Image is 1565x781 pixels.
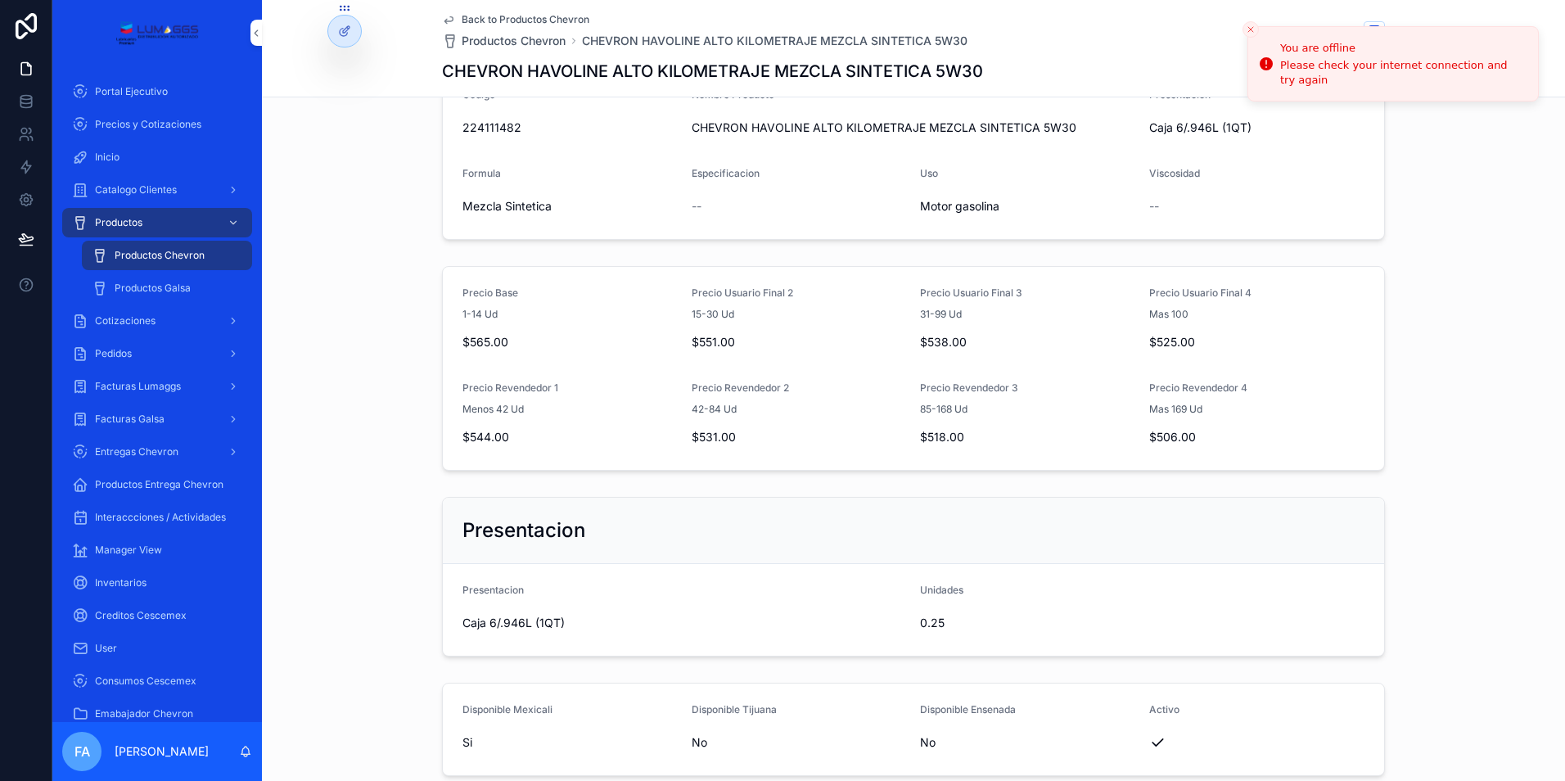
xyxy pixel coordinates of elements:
[95,85,168,98] span: Portal Ejecutivo
[1149,429,1365,445] span: $506.00
[442,33,566,49] a: Productos Chevron
[95,314,156,327] span: Cotizaciones
[95,675,196,688] span: Consumos Cescemex
[920,615,1136,631] span: 0.25
[462,334,679,350] span: $565.00
[462,734,679,751] span: Si
[62,470,252,499] a: Productos Entrega Chevron
[1280,40,1525,56] div: You are offline
[462,120,679,136] span: 224111482
[692,403,737,416] span: 42-84 Ud
[115,743,209,760] p: [PERSON_NAME]
[462,198,679,214] span: Mezcla Sintetica
[920,287,1022,299] span: Precio Usuario Final 3
[62,601,252,630] a: Creditos Cescemex
[462,167,501,179] span: Formula
[62,142,252,172] a: Inicio
[95,216,142,229] span: Productos
[62,568,252,598] a: Inventarios
[52,65,262,722] div: scrollable content
[920,584,963,596] span: Unidades
[95,609,187,622] span: Creditos Cescemex
[462,13,589,26] span: Back to Productos Chevron
[95,511,226,524] span: Interaccciones / Actividades
[62,503,252,532] a: Interaccciones / Actividades
[692,167,760,179] span: Especificacion
[920,403,967,416] span: 85-168 Ud
[62,699,252,729] a: Emabajador Chevron
[1280,58,1525,88] div: Please check your internet connection and try again
[462,403,524,416] span: Menos 42 Ud
[462,33,566,49] span: Productos Chevron
[920,703,1016,716] span: Disponible Ensenada
[1149,198,1159,214] span: --
[920,334,1136,350] span: $538.00
[1149,120,1252,136] span: Caja 6/.946L (1QT)
[582,33,967,49] a: CHEVRON HAVOLINE ALTO KILOMETRAJE MEZCLA SINTETICA 5W30
[95,347,132,360] span: Pedidos
[62,175,252,205] a: Catalogo Clientes
[62,306,252,336] a: Cotizaciones
[62,666,252,696] a: Consumos Cescemex
[95,478,223,491] span: Productos Entrega Chevron
[62,404,252,434] a: Facturas Galsa
[692,381,789,394] span: Precio Revendedor 2
[115,282,191,295] span: Productos Galsa
[62,535,252,565] a: Manager View
[1149,703,1179,716] span: Activo
[462,615,907,631] span: Caja 6/.946L (1QT)
[462,308,498,321] span: 1-14 Ud
[95,380,181,393] span: Facturas Lumaggs
[920,167,938,179] span: Uso
[95,118,201,131] span: Precios y Cotizaciones
[95,413,165,426] span: Facturas Galsa
[82,273,252,303] a: Productos Galsa
[692,703,777,716] span: Disponible Tijuana
[62,372,252,401] a: Facturas Lumaggs
[62,208,252,237] a: Productos
[692,120,1136,136] span: CHEVRON HAVOLINE ALTO KILOMETRAJE MEZCLA SINTETICA 5W30
[1149,381,1247,394] span: Precio Revendedor 4
[692,287,793,299] span: Precio Usuario Final 2
[462,584,524,596] span: Presentacion
[692,734,908,751] span: No
[920,734,1136,751] span: No
[1149,287,1252,299] span: Precio Usuario Final 4
[1149,403,1202,416] span: Mas 169 Ud
[1149,334,1365,350] span: $525.00
[462,429,679,445] span: $544.00
[95,183,177,196] span: Catalogo Clientes
[74,742,90,761] span: FA
[82,241,252,270] a: Productos Chevron
[462,381,558,394] span: Precio Revendedor 1
[62,634,252,663] a: User
[442,60,983,83] h1: CHEVRON HAVOLINE ALTO KILOMETRAJE MEZCLA SINTETICA 5W30
[692,429,908,445] span: $531.00
[62,77,252,106] a: Portal Ejecutivo
[462,287,518,299] span: Precio Base
[95,707,193,720] span: Emabajador Chevron
[920,308,962,321] span: 31-99 Ud
[62,437,252,467] a: Entregas Chevron
[115,249,205,262] span: Productos Chevron
[920,429,1136,445] span: $518.00
[1149,167,1200,179] span: Viscosidad
[1243,21,1259,38] button: Close toast
[462,517,585,544] h2: Presentacion
[462,703,552,716] span: Disponible Mexicali
[115,20,198,46] img: App logo
[62,339,252,368] a: Pedidos
[95,544,162,557] span: Manager View
[62,110,252,139] a: Precios y Cotizaciones
[920,198,1136,214] span: Motor gasolina
[95,642,117,655] span: User
[692,198,701,214] span: --
[920,381,1018,394] span: Precio Revendedor 3
[442,13,589,26] a: Back to Productos Chevron
[95,445,178,458] span: Entregas Chevron
[692,334,908,350] span: $551.00
[1149,308,1188,321] span: Mas 100
[95,576,147,589] span: Inventarios
[692,308,734,321] span: 15-30 Ud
